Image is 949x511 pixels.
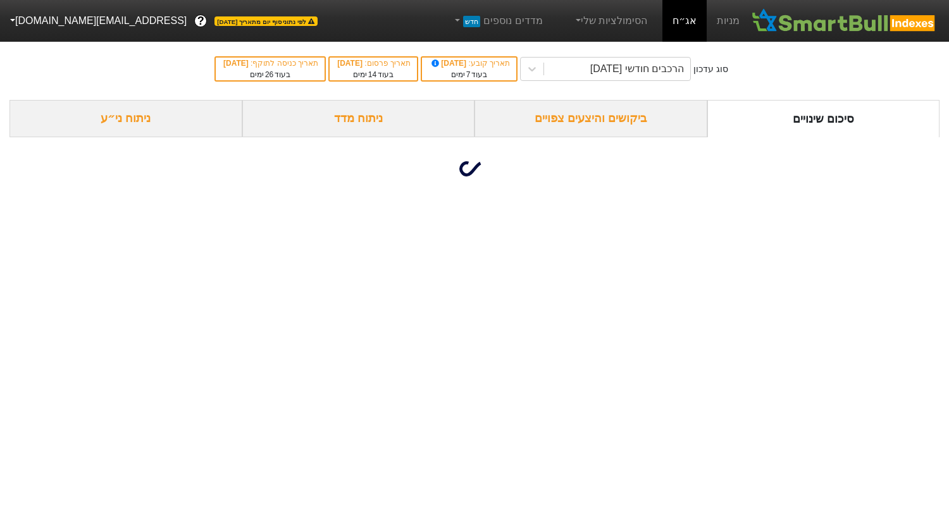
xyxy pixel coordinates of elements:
span: 14 [368,70,376,79]
img: loading... [459,154,490,184]
div: הרכבים חודשי [DATE] [590,61,684,77]
span: [DATE] [430,59,469,68]
div: ניתוח מדד [242,100,475,137]
a: הסימולציות שלי [568,8,653,34]
div: סיכום שינויים [707,100,940,137]
div: בעוד ימים [428,69,510,80]
div: ניתוח ני״ע [9,100,242,137]
div: תאריך קובע : [428,58,510,69]
span: ? [197,13,204,30]
div: סוג עדכון [693,63,728,76]
span: חדש [463,16,480,27]
a: מדדים נוספיםחדש [447,8,548,34]
span: 7 [466,70,471,79]
div: בעוד ימים [336,69,411,80]
div: תאריך פרסום : [336,58,411,69]
img: SmartBull [750,8,939,34]
span: [DATE] [223,59,251,68]
span: לפי נתוני סוף יום מתאריך [DATE] [214,16,317,26]
span: [DATE] [337,59,364,68]
div: תאריך כניסה לתוקף : [222,58,318,69]
div: ביקושים והיצעים צפויים [475,100,707,137]
div: בעוד ימים [222,69,318,80]
span: 26 [265,70,273,79]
